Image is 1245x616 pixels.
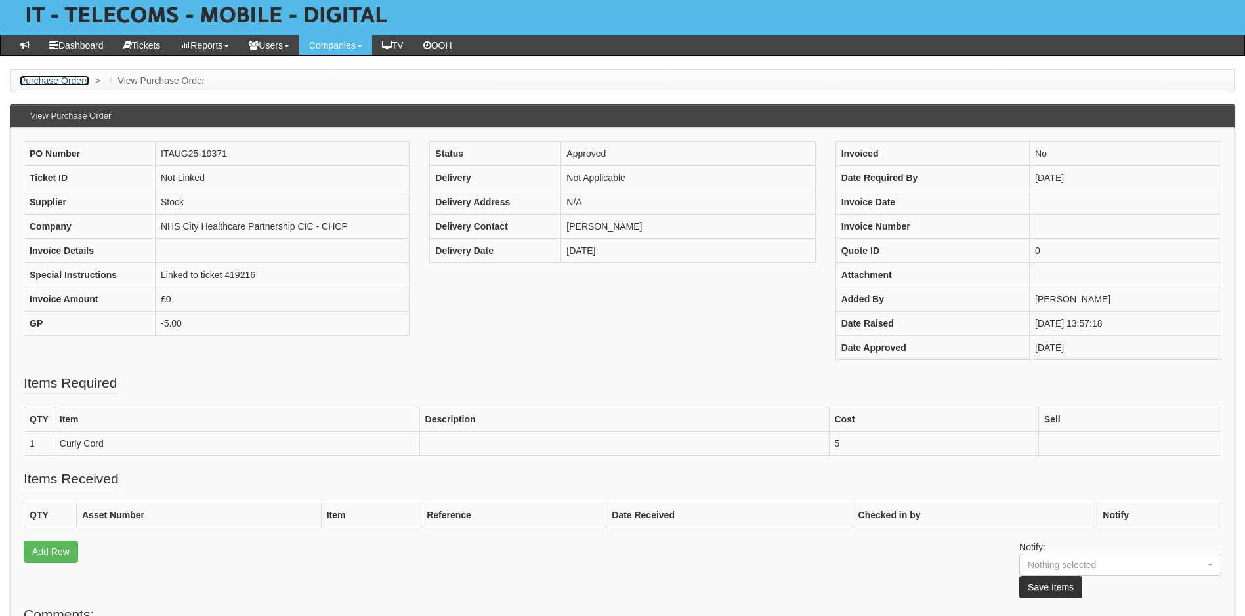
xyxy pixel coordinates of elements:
td: -5.00 [156,312,410,336]
th: Asset Number [77,503,322,527]
th: Added By [835,287,1029,312]
th: Item [321,503,421,527]
th: Description [419,407,829,432]
span: > [92,75,104,86]
th: Date Approved [835,336,1029,360]
th: Reference [421,503,606,527]
td: Curly Cord [54,432,419,456]
th: Date Required By [835,166,1029,190]
button: Nothing selected [1019,554,1221,576]
th: Attachment [835,263,1029,287]
legend: Items Received [24,469,119,489]
td: Stock [156,190,410,215]
td: 1 [24,432,54,456]
th: Item [54,407,419,432]
th: Date Raised [835,312,1029,336]
a: Purchase Orders [20,75,89,86]
td: [DATE] [1030,336,1221,360]
h3: View Purchase Order [24,105,117,127]
a: TV [372,35,413,55]
a: Companies [299,35,372,55]
th: Invoice Amount [24,287,156,312]
a: OOH [413,35,462,55]
th: Delivery Date [430,239,561,263]
td: Approved [561,142,815,166]
th: Delivery Address [430,190,561,215]
td: N/A [561,190,815,215]
td: Not Linked [156,166,410,190]
a: Add Row [24,541,78,563]
td: 5 [829,432,1038,456]
legend: Items Required [24,373,117,394]
td: [PERSON_NAME] [1030,287,1221,312]
td: [DATE] [561,239,815,263]
th: Cost [829,407,1038,432]
th: Invoice Number [835,215,1029,239]
a: Users [239,35,299,55]
th: Supplier [24,190,156,215]
th: Status [430,142,561,166]
th: QTY [24,407,54,432]
td: Linked to ticket 419216 [156,263,410,287]
td: ITAUG25-19371 [156,142,410,166]
th: Sell [1038,407,1221,432]
th: GP [24,312,156,336]
td: No [1030,142,1221,166]
p: Notify: [1019,541,1221,598]
th: Delivery Contact [430,215,561,239]
td: 0 [1030,239,1221,263]
a: Dashboard [39,35,114,55]
th: Invoice Details [24,239,156,263]
th: Invoice Date [835,190,1029,215]
th: Date Received [606,503,853,527]
button: Save Items [1019,576,1082,598]
th: QTY [24,503,77,527]
td: [DATE] 13:57:18 [1030,312,1221,336]
li: View Purchase Order [106,74,205,87]
th: Invoiced [835,142,1029,166]
a: Reports [170,35,239,55]
th: Notify [1097,503,1221,527]
td: NHS City Healthcare Partnership CIC - CHCP [156,215,410,239]
a: Tickets [114,35,171,55]
th: Delivery [430,166,561,190]
th: Ticket ID [24,166,156,190]
div: Nothing selected [1028,558,1188,571]
td: [PERSON_NAME] [561,215,815,239]
th: Checked in by [853,503,1097,527]
td: [DATE] [1030,166,1221,190]
td: £0 [156,287,410,312]
th: Quote ID [835,239,1029,263]
th: Company [24,215,156,239]
th: PO Number [24,142,156,166]
th: Special Instructions [24,263,156,287]
td: Not Applicable [561,166,815,190]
